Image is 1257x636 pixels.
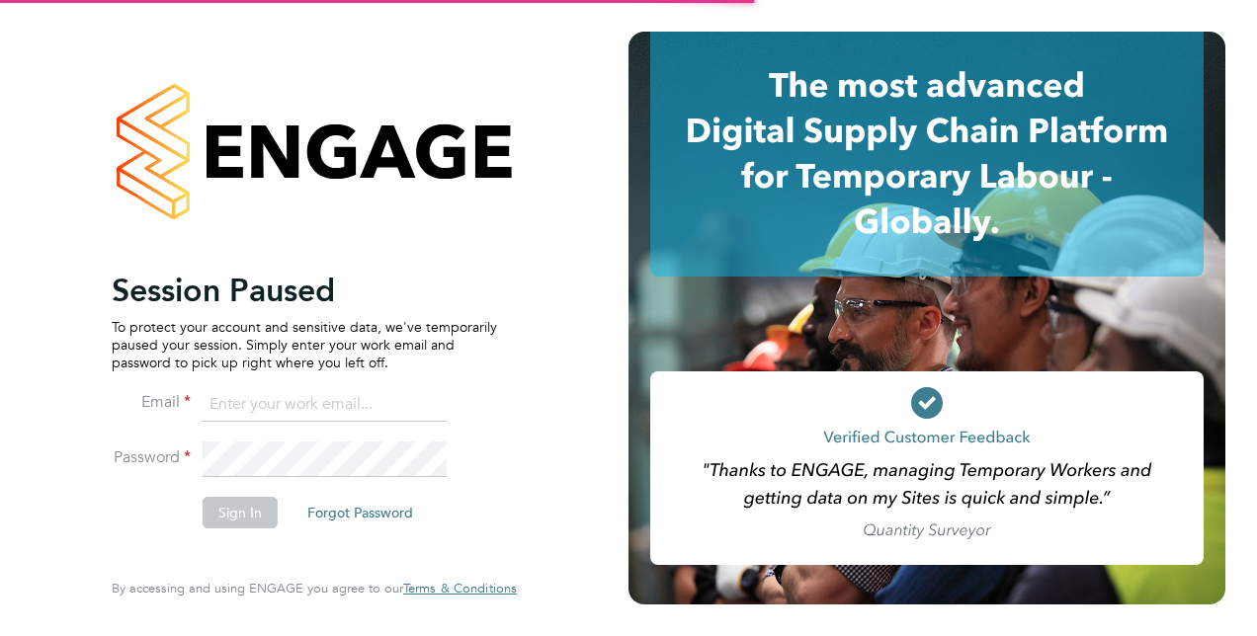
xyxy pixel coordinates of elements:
[112,580,517,596] span: By accessing and using ENGAGE you agree to our
[403,580,517,596] span: Terms & Conditions
[112,318,497,372] p: To protect your account and sensitive data, we've temporarily paused your session. Simply enter y...
[203,497,278,528] button: Sign In
[112,447,191,468] label: Password
[203,387,447,423] input: Enter your work email...
[112,271,497,310] h2: Session Paused
[112,392,191,413] label: Email
[403,581,517,596] a: Terms & Conditions
[292,497,429,528] button: Forgot Password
